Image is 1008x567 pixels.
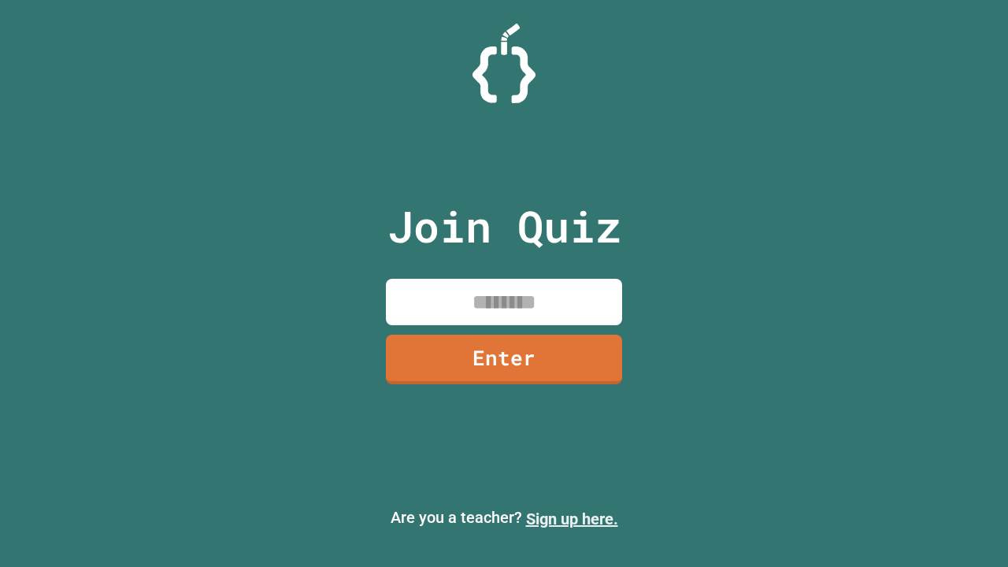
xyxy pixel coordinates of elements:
a: Enter [386,335,622,384]
iframe: chat widget [877,435,992,502]
a: Sign up here. [526,510,618,528]
img: Logo.svg [472,24,535,103]
iframe: chat widget [942,504,992,551]
p: Are you a teacher? [13,506,995,531]
p: Join Quiz [387,194,621,259]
